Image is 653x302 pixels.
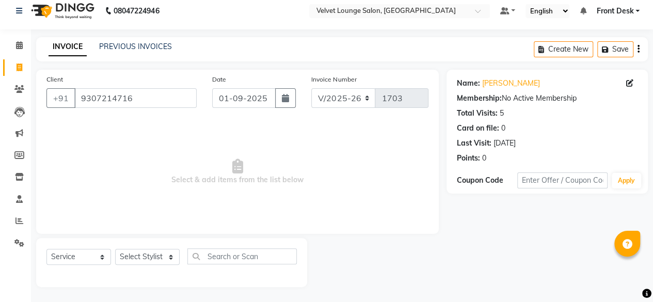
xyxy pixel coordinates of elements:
[74,88,197,108] input: Search by Name/Mobile/Email/Code
[46,88,75,108] button: +91
[612,173,641,188] button: Apply
[212,75,226,84] label: Date
[187,248,297,264] input: Search or Scan
[49,38,87,56] a: INVOICE
[596,6,633,17] span: Front Desk
[501,123,505,134] div: 0
[457,93,502,104] div: Membership:
[46,120,428,224] span: Select & add items from the list below
[46,75,63,84] label: Client
[597,41,633,57] button: Save
[457,93,638,104] div: No Active Membership
[457,153,480,164] div: Points:
[493,138,516,149] div: [DATE]
[457,108,498,119] div: Total Visits:
[482,153,486,164] div: 0
[311,75,356,84] label: Invoice Number
[482,78,540,89] a: [PERSON_NAME]
[500,108,504,119] div: 5
[457,175,517,186] div: Coupon Code
[534,41,593,57] button: Create New
[517,172,608,188] input: Enter Offer / Coupon Code
[99,42,172,51] a: PREVIOUS INVOICES
[457,78,480,89] div: Name:
[457,123,499,134] div: Card on file:
[457,138,491,149] div: Last Visit:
